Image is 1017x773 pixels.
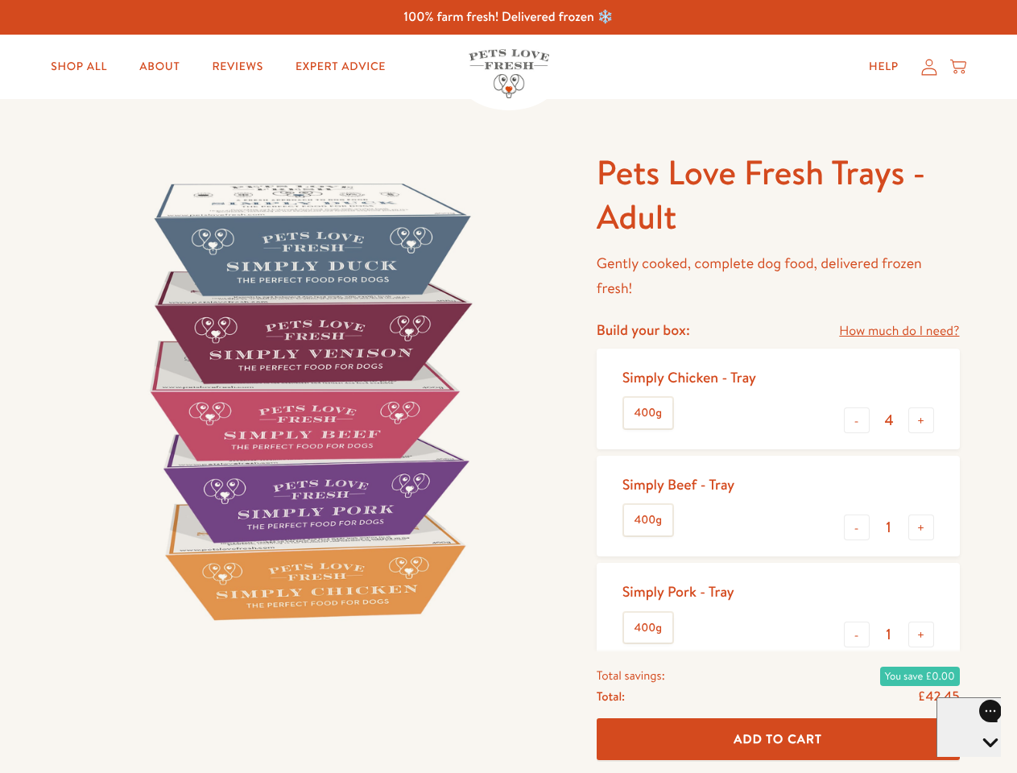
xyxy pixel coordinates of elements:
[597,251,960,300] p: Gently cooked, complete dog food, delivered frozen fresh!
[624,505,672,535] label: 400g
[199,51,275,83] a: Reviews
[597,151,960,238] h1: Pets Love Fresh Trays - Adult
[597,320,690,339] h4: Build your box:
[622,368,756,386] div: Simply Chicken - Tray
[908,515,934,540] button: +
[624,398,672,428] label: 400g
[844,622,870,647] button: -
[839,320,959,342] a: How much do I need?
[38,51,120,83] a: Shop All
[908,622,934,647] button: +
[597,686,625,707] span: Total:
[936,697,1001,757] iframe: Gorgias live chat messenger
[856,51,912,83] a: Help
[126,51,192,83] a: About
[469,49,549,98] img: Pets Love Fresh
[597,665,665,686] span: Total savings:
[844,515,870,540] button: -
[622,475,734,494] div: Simply Beef - Tray
[844,407,870,433] button: -
[880,667,960,686] span: You save £0.00
[908,407,934,433] button: +
[734,730,822,747] span: Add To Cart
[597,718,960,761] button: Add To Cart
[283,51,399,83] a: Expert Advice
[624,613,672,643] label: 400g
[918,688,960,705] span: £42.45
[622,582,734,601] div: Simply Pork - Tray
[58,151,558,651] img: Pets Love Fresh Trays - Adult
